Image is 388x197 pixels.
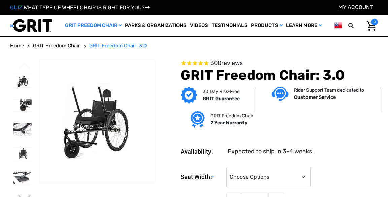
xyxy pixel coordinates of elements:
[181,60,378,67] span: Rated 4.6 out of 5 stars 300 reviews
[181,67,378,83] h1: GRIT Freedom Chair: 3.0
[358,19,361,33] input: Search
[249,15,284,36] a: Products
[203,96,240,102] strong: GRIT Guarantee
[13,172,32,184] img: GRIT Freedom Chair: 3.0
[13,123,32,136] img: GRIT Freedom Chair: 3.0
[191,111,204,128] img: Grit freedom
[89,42,147,50] a: GRIT Freedom Chair: 3.0
[39,83,155,160] img: GRIT Freedom Chair: 3.0
[228,147,314,156] dd: Expected to ship in 3-4 weeks.
[338,4,373,10] a: Account
[63,15,123,36] a: GRIT Freedom Chair
[272,87,289,101] img: Customer service
[89,43,147,49] span: GRIT Freedom Chair: 3.0
[221,59,243,67] span: reviews
[181,87,197,104] img: GRIT Guarantee
[366,21,376,31] img: Cart
[334,21,342,30] img: us.png
[123,15,188,36] a: Parks & Organizations
[181,147,223,156] dt: Availability:
[210,15,249,36] a: Testimonials
[13,75,32,87] img: GRIT Freedom Chair: 3.0
[294,94,336,100] strong: Customer Service
[33,43,80,49] span: GRIT Freedom Chair
[284,15,323,36] a: Learn More
[13,99,32,112] img: GRIT Freedom Chair: 3.0
[10,19,52,32] img: GRIT All-Terrain Wheelchair and Mobility Equipment
[361,19,378,33] a: Cart with 0 items
[10,4,150,11] a: QUIZ:WHAT TYPE OF WHEELCHAIR IS RIGHT FOR YOU?
[10,42,24,50] a: Home
[210,120,247,126] strong: 2 Year Warranty
[210,59,243,67] span: 300 reviews
[18,63,32,71] button: Go to slide 3 of 3
[210,112,253,119] p: GRIT Freedom Chair
[294,87,364,94] p: Rider Support Team dedicated to
[13,147,32,160] img: GRIT Freedom Chair: 3.0
[33,42,80,50] a: GRIT Freedom Chair
[10,42,378,50] nav: Breadcrumb
[10,43,24,49] span: Home
[188,15,210,36] a: Videos
[10,4,24,11] span: QUIZ:
[203,88,240,95] p: 30 Day Risk-Free
[371,19,378,25] span: 0
[181,167,223,188] label: Seat Width:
